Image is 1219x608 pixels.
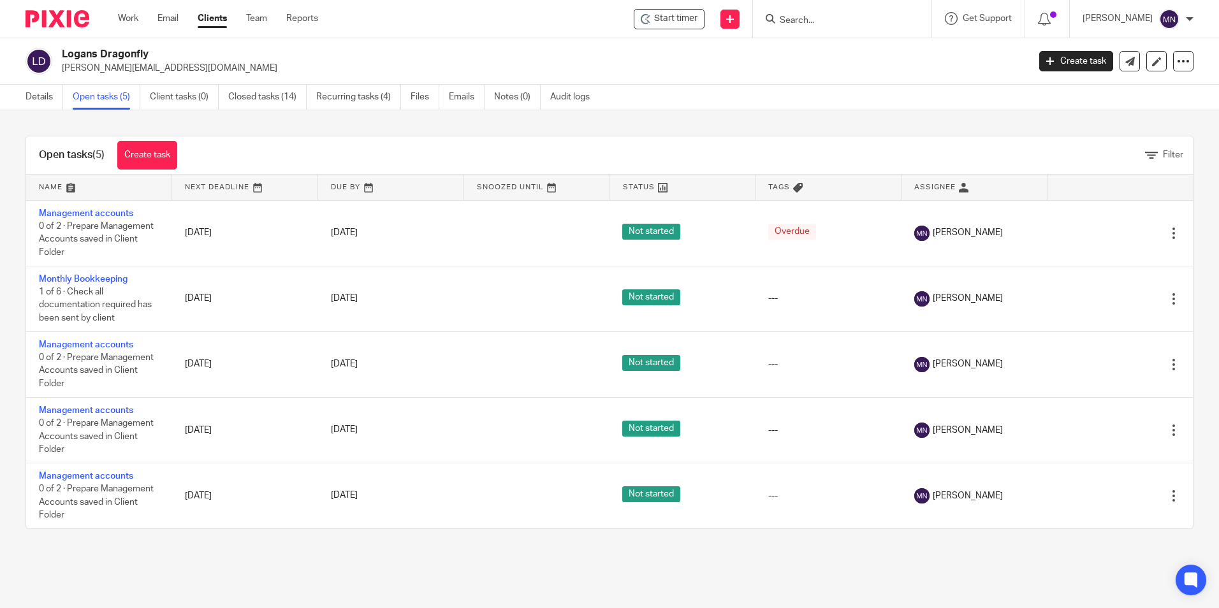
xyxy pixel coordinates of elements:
[768,489,889,502] div: ---
[172,463,318,528] td: [DATE]
[1163,150,1183,159] span: Filter
[550,85,599,110] a: Audit logs
[933,489,1003,502] span: [PERSON_NAME]
[172,331,318,397] td: [DATE]
[157,12,179,25] a: Email
[39,472,133,481] a: Management accounts
[39,287,152,322] span: 1 of 6 · Check all documentation required has been sent by client
[768,184,790,191] span: Tags
[933,226,1003,239] span: [PERSON_NAME]
[39,406,133,415] a: Management accounts
[933,424,1003,437] span: [PERSON_NAME]
[26,85,63,110] a: Details
[622,224,680,240] span: Not started
[39,148,105,162] h1: Open tasks
[933,358,1003,370] span: [PERSON_NAME]
[331,228,358,237] span: [DATE]
[933,292,1003,305] span: [PERSON_NAME]
[768,424,889,437] div: ---
[118,12,138,25] a: Work
[172,266,318,331] td: [DATE]
[914,291,930,307] img: svg%3E
[914,488,930,503] img: svg%3E
[92,150,105,160] span: (5)
[768,224,816,240] span: Overdue
[26,10,89,27] img: Pixie
[914,357,930,372] img: svg%3E
[39,419,154,454] span: 0 of 2 · Prepare Management Accounts saved in Client Folder
[768,292,889,305] div: ---
[246,12,267,25] a: Team
[62,62,1020,75] p: [PERSON_NAME][EMAIL_ADDRESS][DOMAIN_NAME]
[39,209,133,218] a: Management accounts
[62,48,828,61] h2: Logans Dragonfly
[172,397,318,463] td: [DATE]
[622,355,680,371] span: Not started
[622,289,680,305] span: Not started
[778,15,893,27] input: Search
[1039,51,1113,71] a: Create task
[39,484,154,519] span: 0 of 2 · Prepare Management Accounts saved in Client Folder
[622,486,680,502] span: Not started
[39,222,154,257] span: 0 of 2 · Prepare Management Accounts saved in Client Folder
[914,226,930,241] img: svg%3E
[622,421,680,437] span: Not started
[39,353,154,388] span: 0 of 2 · Prepare Management Accounts saved in Client Folder
[26,48,52,75] img: svg%3E
[39,275,128,284] a: Monthly Bookkeeping
[914,423,930,438] img: svg%3E
[331,426,358,435] span: [DATE]
[316,85,401,110] a: Recurring tasks (4)
[172,200,318,266] td: [DATE]
[411,85,439,110] a: Files
[623,184,655,191] span: Status
[331,491,358,500] span: [DATE]
[1159,9,1179,29] img: svg%3E
[449,85,485,110] a: Emails
[228,85,307,110] a: Closed tasks (14)
[768,358,889,370] div: ---
[73,85,140,110] a: Open tasks (5)
[150,85,219,110] a: Client tasks (0)
[1083,12,1153,25] p: [PERSON_NAME]
[634,9,704,29] div: Logans Dragonfly
[477,184,544,191] span: Snoozed Until
[654,12,697,25] span: Start timer
[286,12,318,25] a: Reports
[494,85,541,110] a: Notes (0)
[331,360,358,369] span: [DATE]
[963,14,1012,23] span: Get Support
[331,294,358,303] span: [DATE]
[39,340,133,349] a: Management accounts
[198,12,227,25] a: Clients
[117,141,177,170] a: Create task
